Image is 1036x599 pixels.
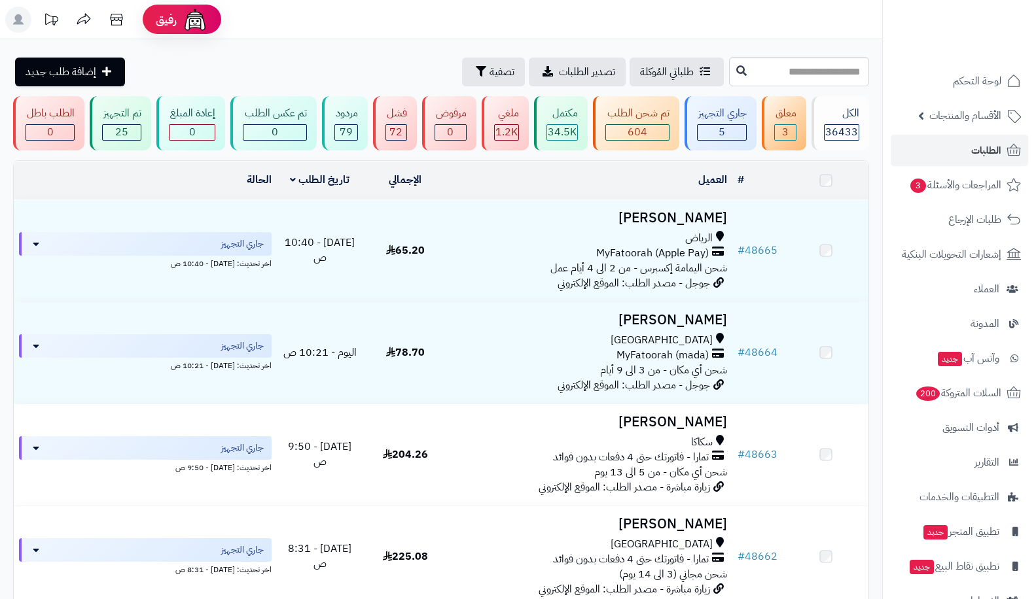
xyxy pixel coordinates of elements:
a: #48664 [738,345,777,360]
span: 36433 [825,124,858,140]
span: 200 [916,386,940,401]
a: العميل [698,172,727,188]
a: التقارير [891,447,1028,478]
div: تم شحن الطلب [605,106,669,121]
span: MyFatoorah (mada) [616,348,709,363]
div: 3 [775,125,796,140]
span: تمارا - فاتورتك حتى 4 دفعات بدون فوائد [553,450,709,465]
span: التطبيقات والخدمات [920,488,999,506]
div: 25 [103,125,141,140]
span: تطبيق نقاط البيع [908,557,999,575]
span: تصدير الطلبات [559,64,615,80]
span: # [738,447,745,462]
span: الرياض [685,231,713,246]
span: السلات المتروكة [915,384,1001,402]
h3: [PERSON_NAME] [454,415,728,430]
span: رفيق [156,12,177,27]
span: جديد [923,525,948,539]
span: MyFatoorah (Apple Pay) [596,246,709,261]
span: # [738,243,745,258]
a: تحديثات المنصة [35,7,67,36]
span: الطلبات [971,141,1001,160]
a: وآتس آبجديد [891,343,1028,374]
a: السلات المتروكة200 [891,377,1028,409]
span: 604 [628,124,647,140]
a: إعادة المبلغ 0 [154,96,228,150]
span: طلباتي المُوكلة [640,64,694,80]
div: اخر تحديث: [DATE] - 9:50 ص [19,460,272,473]
a: إشعارات التحويلات البنكية [891,239,1028,270]
img: logo-2.png [947,10,1024,37]
button: تصفية [462,58,525,86]
span: 79 [340,124,353,140]
div: 79 [335,125,357,140]
div: 0 [170,125,215,140]
a: معلق 3 [759,96,809,150]
span: 225.08 [383,549,428,564]
div: اخر تحديث: [DATE] - 10:40 ص [19,256,272,269]
div: 72 [386,125,406,140]
a: فشل 72 [370,96,420,150]
div: 604 [606,125,668,140]
img: ai-face.png [182,7,208,33]
div: 5 [698,125,746,140]
span: أدوات التسويق [942,419,999,437]
a: تم شحن الطلب 604 [590,96,681,150]
span: جاري التجهيز [221,543,264,556]
span: التقارير [974,453,999,471]
div: 0 [243,125,306,140]
span: تصفية [490,64,514,80]
span: تمارا - فاتورتك حتى 4 دفعات بدون فوائد [553,552,709,567]
span: # [738,345,745,360]
span: جاري التجهيز [221,339,264,352]
a: الطلبات [891,135,1028,166]
div: تم التجهيز [102,106,141,121]
span: الأقسام والمنتجات [929,107,1001,125]
span: 0 [47,124,54,140]
a: مرفوض 0 [420,96,479,150]
h3: [PERSON_NAME] [454,211,728,226]
div: 1166 [495,125,518,140]
a: المراجعات والأسئلة3 [891,169,1028,201]
span: سكاكا [691,435,713,450]
span: جاري التجهيز [221,441,264,454]
span: 25 [115,124,128,140]
span: وآتس آب [937,349,999,368]
span: 204.26 [383,447,428,462]
span: [DATE] - 9:50 ص [288,439,351,470]
a: مردود 79 [319,96,370,150]
a: العملاء [891,273,1028,305]
div: إعادة المبلغ [169,106,215,121]
a: الحالة [247,172,272,188]
span: جديد [938,352,962,366]
span: تطبيق المتجر [922,522,999,541]
h3: [PERSON_NAME] [454,313,728,328]
span: شحن أي مكان - من 5 الى 13 يوم [594,464,727,480]
div: اخر تحديث: [DATE] - 8:31 ص [19,562,272,575]
span: اليوم - 10:21 ص [283,345,357,360]
a: تطبيق نقاط البيعجديد [891,551,1028,582]
a: لوحة التحكم [891,65,1028,97]
span: جديد [910,560,934,574]
div: 0 [435,125,466,140]
span: [DATE] - 10:40 ص [285,235,355,265]
div: مردود [334,106,358,121]
span: إضافة طلب جديد [26,64,96,80]
a: جاري التجهيز 5 [682,96,759,150]
span: المراجعات والأسئلة [909,176,1001,194]
div: فشل [385,106,407,121]
a: #48663 [738,447,777,462]
a: تم التجهيز 25 [87,96,154,150]
span: 0 [447,124,454,140]
span: جوجل - مصدر الطلب: الموقع الإلكتروني [558,275,710,291]
a: #48662 [738,549,777,564]
div: مكتمل [546,106,578,121]
span: 3 [910,179,926,193]
span: لوحة التحكم [953,72,1001,90]
span: [GEOGRAPHIC_DATA] [611,333,713,348]
span: إشعارات التحويلات البنكية [902,245,1001,264]
div: 0 [26,125,74,140]
div: اخر تحديث: [DATE] - 10:21 ص [19,358,272,371]
a: # [738,172,744,188]
span: 1.2K [495,124,518,140]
